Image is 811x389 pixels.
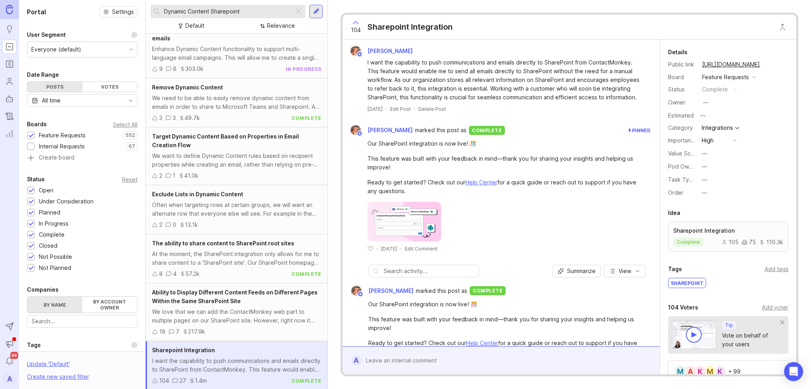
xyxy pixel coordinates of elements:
div: Votes [82,82,137,92]
span: Ability to Display Different Content Feeds on Different Pages Within the Same SharePoint Site [152,289,318,304]
span: Pinned [632,127,651,133]
a: Remove Dynamic ContentWe need to be able to easily remove dynamic content from emails in order to... [146,78,327,127]
div: 2 [159,220,162,229]
a: Roadmaps [2,57,17,71]
span: 104 [351,26,361,34]
button: Close button [775,19,790,35]
div: Boards [27,120,47,129]
h1: Portal [27,7,46,17]
img: https://canny-assets.io/images/8e22205d3037826ae7532dc8a2b26359.png [367,202,441,241]
div: sharepoint [668,278,706,288]
div: Add tags [765,265,788,273]
img: video-thumbnail-vote-d41b83416815613422e2ca741bf692cc.jpg [672,320,716,349]
div: complete [470,286,506,295]
div: — [702,188,707,197]
div: complete [291,115,321,121]
div: Status [668,85,696,94]
div: This feature was built with your feedback in mind—thank you for sharing your insights and helping... [368,315,643,332]
button: A [2,372,17,386]
div: 13.1k [185,220,198,229]
div: Estimated [668,113,694,118]
div: 9 [159,65,163,73]
div: 4 [173,269,177,278]
div: Companies [27,285,59,294]
div: Not Planned [39,264,71,272]
div: Under Consideration [39,197,93,206]
div: M [704,365,716,378]
a: Sharepoint Integrationcomplete10575110.3k [668,222,788,252]
a: Users [2,74,17,89]
a: Help Center [465,179,497,186]
p: 552 [126,132,135,139]
span: [PERSON_NAME] [367,126,413,135]
div: 49.7k [185,114,200,122]
input: Search... [164,7,291,16]
a: Bronwen W[PERSON_NAME] [346,286,416,296]
div: 104 [159,376,169,385]
div: 3 [159,114,162,122]
div: Update ' Default ' [27,360,70,372]
p: 67 [129,143,135,150]
div: Idea [668,208,680,218]
label: Order [668,189,683,196]
div: Create new saved filter [27,372,89,381]
div: Vote on behalf of your users [722,331,781,349]
div: Details [668,47,687,57]
time: [DATE] [381,246,397,252]
img: Bronwen W [348,125,364,135]
a: Changelog [2,109,17,123]
a: Reporting [2,127,17,141]
div: I want the capability to push communications and emails directly to SharePoint from ContactMonkey... [367,58,644,102]
div: Default [185,21,204,30]
span: complete [677,239,700,245]
div: Feature Requests [39,131,86,140]
div: 8 [173,65,177,73]
div: I want the capability to push communications and emails directly to SharePoint from ContactMonkey... [152,357,321,374]
div: A [351,355,361,366]
span: Summarize [567,267,596,275]
button: View [604,265,646,277]
button: Notifications [2,354,17,368]
div: — [702,175,707,184]
div: 110.3k [759,239,783,245]
div: In Progress [39,219,69,228]
div: This feature was built with your feedback in mind—thank you for sharing your insights and helping... [367,154,644,172]
div: — [703,98,708,107]
div: Feature Requests [702,73,749,82]
div: Closed [39,241,57,250]
span: Sharepoint Integration [152,347,215,353]
div: Add voter [762,303,788,312]
label: By name [27,297,82,313]
div: Category [668,123,696,132]
div: Owner [668,98,696,107]
button: Send to Autopilot [2,319,17,334]
div: 7 [176,327,179,336]
a: Bronwen W[PERSON_NAME] [346,46,419,56]
div: · [386,106,387,112]
div: We love that we can add the ContactMonkey web part to multiple pages on our SharePoint site. Howe... [152,307,321,325]
div: 27 [179,376,186,385]
div: 3 [173,114,176,122]
div: Delete Post [418,106,446,112]
div: Not Possible [39,252,72,261]
a: [DATE] [367,106,383,112]
div: Date Range [27,70,59,80]
div: 0 [173,220,176,229]
div: User Segment [27,30,66,40]
div: complete [291,271,321,277]
input: Search... [32,317,133,326]
span: View [619,267,631,275]
span: marked this post as [416,287,467,295]
div: 18 [159,327,166,336]
input: Search activity... [384,267,475,275]
div: A [684,365,697,378]
div: Select All [113,122,137,127]
span: [PERSON_NAME] [367,47,413,54]
div: Sharepoint Integration [367,21,453,32]
div: Our SharePoint integration is now live! 🎊 [368,300,643,309]
button: Settings [100,6,137,17]
div: Our SharePoint integration is now live! 🎊 [367,139,644,148]
label: By account owner [82,297,137,313]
